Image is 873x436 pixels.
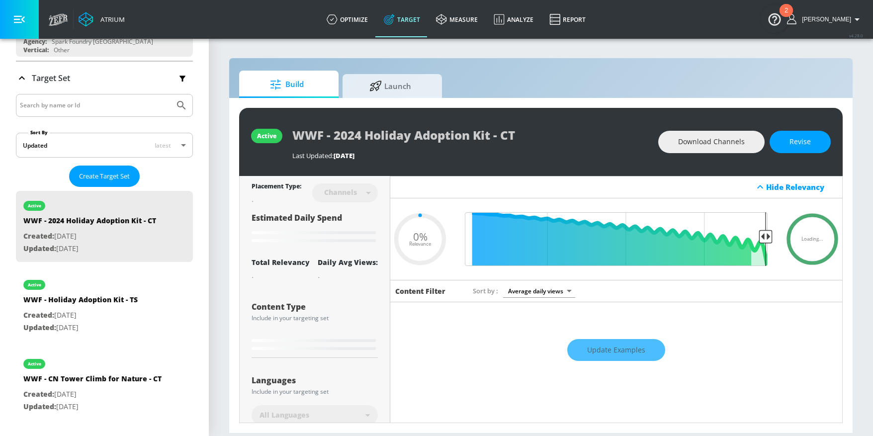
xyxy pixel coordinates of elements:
[20,99,171,112] input: Search by name or Id
[23,402,56,411] span: Updated:
[766,182,837,192] div: Hide Relevancy
[409,242,431,247] span: Relevance
[376,1,428,37] a: Target
[16,270,193,341] div: activeWWF - Holiday Adoption Kit - TSCreated:[DATE]Updated:[DATE]
[849,33,863,38] span: v 4.28.0
[252,389,378,395] div: Include in your targeting set
[23,310,54,320] span: Created:
[23,216,156,230] div: WWF - 2024 Holiday Adoption Kit - CT
[54,46,70,54] div: Other
[503,284,575,298] div: Average daily views
[28,203,41,208] div: active
[155,141,171,150] span: latest
[395,286,445,296] h6: Content Filter
[801,237,823,242] span: Loading...
[318,258,378,267] div: Daily Avg Views:
[252,303,378,311] div: Content Type
[352,74,428,98] span: Launch
[486,1,541,37] a: Analyze
[23,389,54,399] span: Created:
[69,166,140,187] button: Create Target Set
[23,141,47,150] div: Updated
[658,131,765,153] button: Download Channels
[252,376,378,384] div: Languages
[23,309,138,322] p: [DATE]
[761,5,788,33] button: Open Resource Center, 2 new notifications
[260,410,309,420] span: All Languages
[16,191,193,262] div: activeWWF - 2024 Holiday Adoption Kit - CTCreated:[DATE]Updated:[DATE]
[79,12,125,27] a: Atrium
[541,1,594,37] a: Report
[23,243,156,255] p: [DATE]
[96,15,125,24] div: Atrium
[413,231,428,242] span: 0%
[23,374,162,388] div: WWF - CN Tower Climb for Nature - CT
[257,132,276,140] div: active
[28,129,50,136] label: Sort By
[334,151,354,160] span: [DATE]
[678,136,745,148] span: Download Channels
[292,151,648,160] div: Last Updated:
[16,62,193,94] div: Target Set
[473,286,498,295] span: Sort by
[770,131,831,153] button: Revise
[249,73,325,96] span: Build
[23,323,56,332] span: Updated:
[319,1,376,37] a: optimize
[23,244,56,253] span: Updated:
[52,37,153,46] div: Spark Foundry [GEOGRAPHIC_DATA]
[252,405,378,425] div: All Languages
[23,322,138,334] p: [DATE]
[252,212,342,223] span: Estimated Daily Spend
[23,230,156,243] p: [DATE]
[789,136,811,148] span: Revise
[252,212,378,246] div: Estimated Daily Spend
[787,13,863,25] button: [PERSON_NAME]
[16,349,193,420] div: activeWWF - CN Tower Climb for Nature - CTCreated:[DATE]Updated:[DATE]
[319,188,362,196] div: Channels
[460,212,773,266] input: Final Threshold
[390,176,842,198] div: Hide Relevancy
[23,37,47,46] div: Agency:
[785,10,788,23] div: 2
[23,295,138,309] div: WWF - Holiday Adoption Kit - TS
[28,282,41,287] div: active
[23,401,162,413] p: [DATE]
[32,73,70,84] p: Target Set
[798,16,851,23] span: login as: amanda.cermak@zefr.com
[23,231,54,241] span: Created:
[252,315,378,321] div: Include in your targeting set
[428,1,486,37] a: measure
[28,361,41,366] div: active
[252,182,301,192] div: Placement Type:
[79,171,130,182] span: Create Target Set
[252,258,310,267] div: Total Relevancy
[23,388,162,401] p: [DATE]
[23,46,49,54] div: Vertical:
